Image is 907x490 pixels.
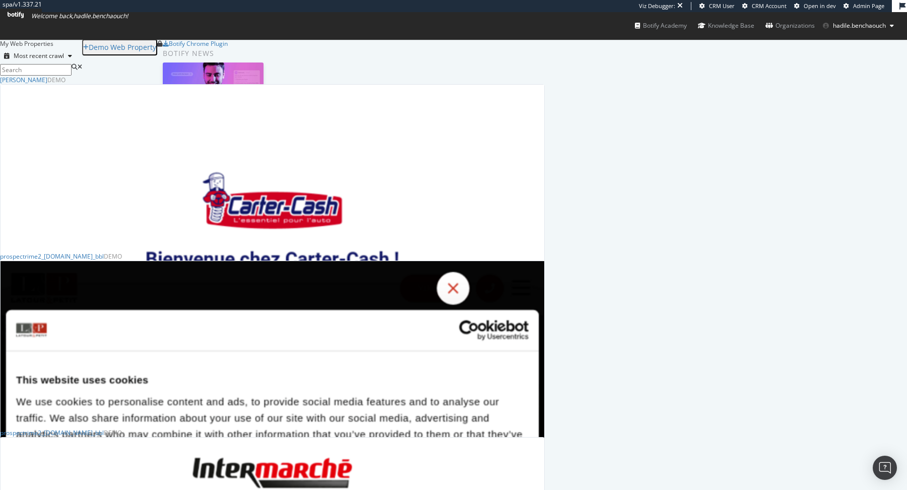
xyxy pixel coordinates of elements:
[639,2,675,10] div: Viz Debugger:
[104,428,122,437] div: Demo
[794,2,836,10] a: Open in dev
[163,48,394,59] div: Botify news
[635,12,687,39] a: Botify Academy
[14,53,64,59] div: Most recent crawl
[82,43,157,51] a: Demo Web Property
[844,2,884,10] a: Admin Page
[635,21,687,31] div: Botify Academy
[709,2,735,10] span: CRM User
[765,21,815,31] div: Organizations
[873,456,897,480] div: Open Intercom Messenger
[742,2,787,10] a: CRM Account
[163,39,228,48] a: Botify Chrome Plugin
[833,21,886,30] span: hadile.benchaouch
[804,2,836,10] span: Open in dev
[698,21,754,31] div: Knowledge Base
[169,39,228,48] div: Botify Chrome Plugin
[765,12,815,39] a: Organizations
[698,12,754,39] a: Knowledge Base
[815,18,902,34] button: hadile.benchaouch
[752,2,787,10] span: CRM Account
[163,63,264,115] img: How to Prioritize and Accelerate Technical SEO with Botify Assist
[47,76,66,84] div: Demo
[853,2,884,10] span: Admin Page
[104,252,122,261] div: Demo
[82,39,157,55] button: Demo Web Property
[89,42,156,52] div: Demo Web Property
[699,2,735,10] a: CRM User
[31,12,128,20] span: Welcome back, hadile.benchaouch !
